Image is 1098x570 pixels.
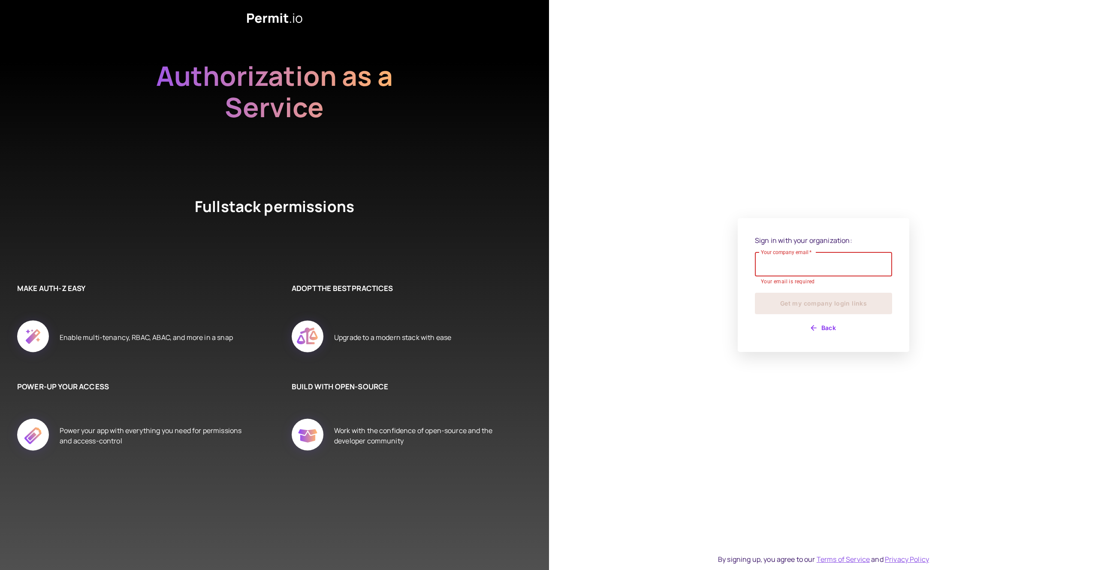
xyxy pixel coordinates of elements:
div: Power your app with everything you need for permissions and access-control [60,409,249,462]
label: Your company email [761,249,812,256]
div: By signing up, you agree to our and [718,554,929,564]
h4: Fullstack permissions [163,196,386,249]
a: Privacy Policy [885,555,929,564]
h6: BUILD WITH OPEN-SOURCE [292,381,523,392]
button: Back [755,321,892,335]
button: Get my company login links [755,293,892,314]
a: Terms of Service [817,555,870,564]
div: Enable multi-tenancy, RBAC, ABAC, and more in a snap [60,311,233,364]
p: Your email is required [761,278,886,286]
h6: ADOPT THE BEST PRACTICES [292,283,523,294]
p: Sign in with your organization: [755,235,892,246]
div: Work with the confidence of open-source and the developer community [334,409,523,462]
h6: MAKE AUTH-Z EASY [17,283,249,294]
h2: Authorization as a Service [129,60,420,154]
h6: POWER-UP YOUR ACCESS [17,381,249,392]
div: Upgrade to a modern stack with ease [334,311,451,364]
